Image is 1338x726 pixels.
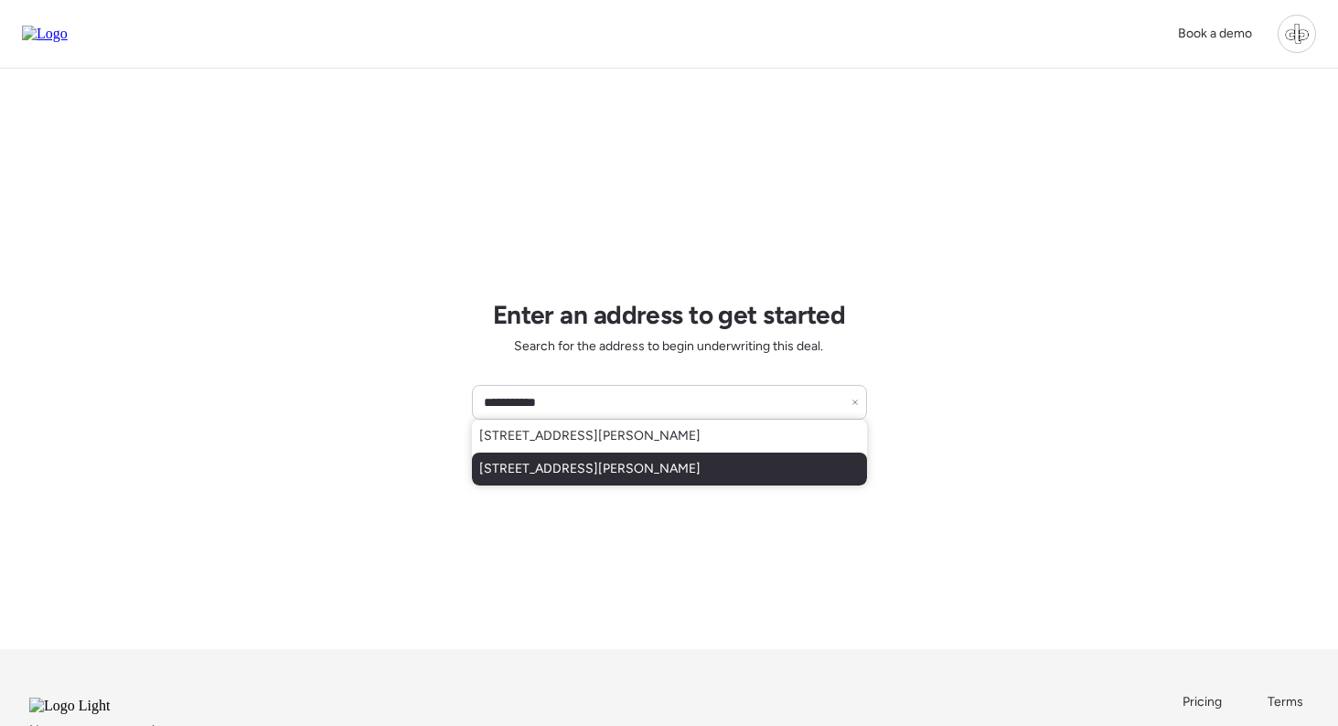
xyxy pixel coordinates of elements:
[479,427,701,445] span: [STREET_ADDRESS][PERSON_NAME]
[1268,694,1303,710] span: Terms
[1268,693,1309,711] a: Terms
[1183,694,1222,710] span: Pricing
[29,698,159,714] img: Logo Light
[1183,693,1224,711] a: Pricing
[1178,26,1252,41] span: Book a demo
[22,26,68,42] img: Logo
[493,299,846,330] h1: Enter an address to get started
[479,460,701,478] span: [STREET_ADDRESS][PERSON_NAME]
[514,337,823,356] span: Search for the address to begin underwriting this deal.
